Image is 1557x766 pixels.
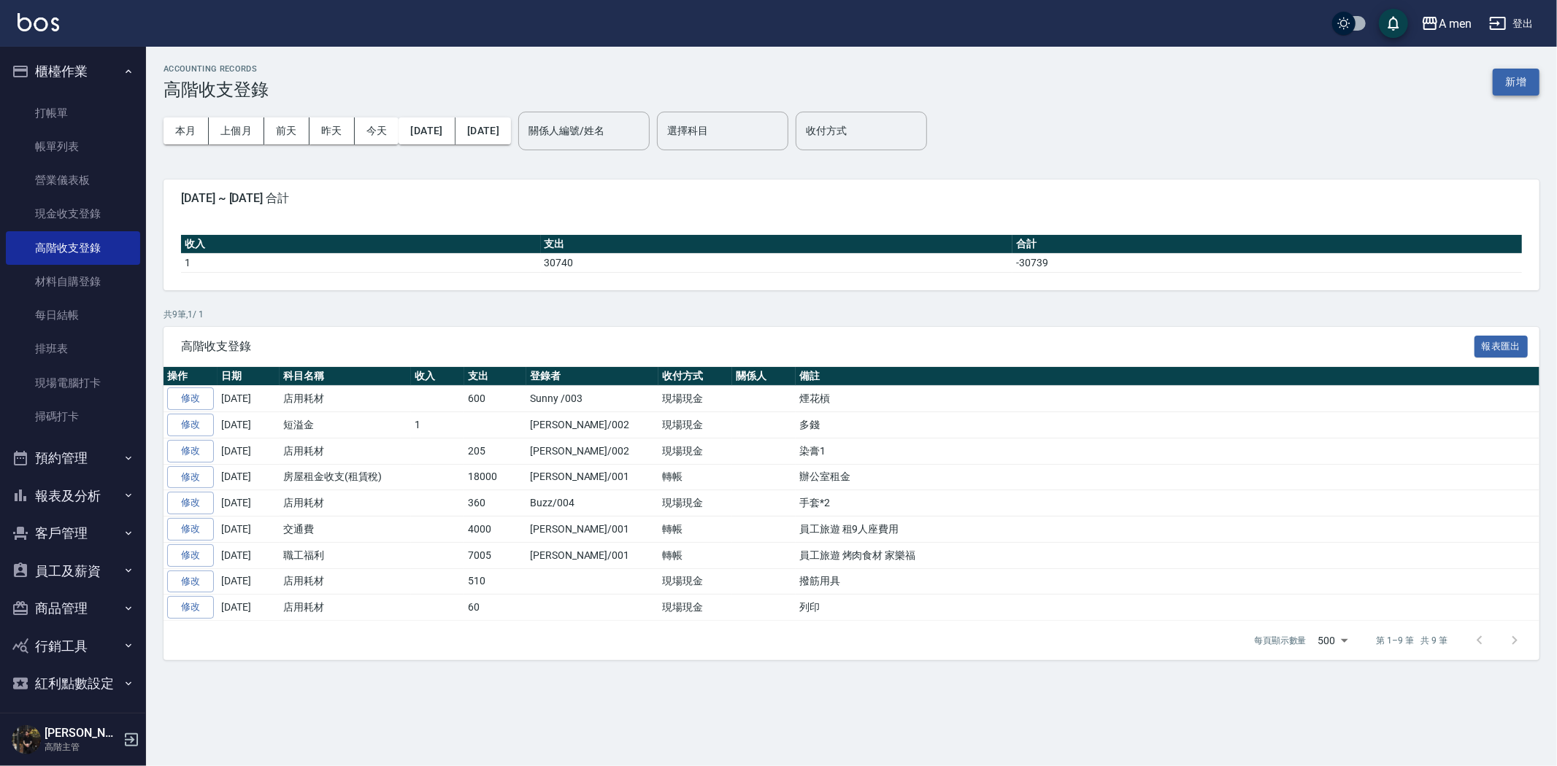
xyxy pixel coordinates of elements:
[6,265,140,298] a: 材料自購登錄
[1312,621,1353,660] div: 500
[658,386,732,412] td: 現場現金
[796,517,1539,543] td: 員工旅遊 租9人座費用
[218,490,280,517] td: [DATE]
[264,117,310,144] button: 前天
[218,595,280,621] td: [DATE]
[796,568,1539,595] td: 撥筋用具
[280,386,411,412] td: 店用耗材
[526,386,658,412] td: Sunny /003
[6,366,140,400] a: 現場電腦打卡
[1475,336,1529,358] button: 報表匯出
[1012,235,1522,254] th: 合計
[218,464,280,490] td: [DATE]
[218,412,280,438] td: [DATE]
[464,542,526,568] td: 7005
[6,197,140,231] a: 現金收支登錄
[464,386,526,412] td: 600
[526,490,658,517] td: Buzz/004
[218,517,280,543] td: [DATE]
[658,367,732,386] th: 收付方式
[526,464,658,490] td: [PERSON_NAME]/001
[6,53,140,90] button: 櫃檯作業
[464,595,526,621] td: 60
[280,412,411,438] td: 短溢金
[218,568,280,595] td: [DATE]
[796,542,1539,568] td: 員工旅遊 烤肉食材 家樂福
[526,412,658,438] td: [PERSON_NAME]/002
[181,339,1475,354] span: 高階收支登錄
[164,64,269,74] h2: ACCOUNTING RECORDS
[732,367,796,386] th: 關係人
[6,130,140,163] a: 帳單列表
[181,253,541,272] td: 1
[464,367,526,386] th: 支出
[541,235,1013,254] th: 支出
[1254,634,1307,647] p: 每頁顯示數量
[796,386,1539,412] td: 煙花槓
[1483,10,1539,37] button: 登出
[280,438,411,464] td: 店用耗材
[6,231,140,265] a: 高階收支登錄
[464,438,526,464] td: 205
[541,253,1013,272] td: 30740
[164,367,218,386] th: 操作
[526,367,658,386] th: 登錄者
[6,400,140,433] a: 掃碼打卡
[6,589,140,627] button: 商品管理
[658,595,732,621] td: 現場現金
[280,595,411,621] td: 店用耗材
[280,490,411,517] td: 店用耗材
[658,464,732,490] td: 轉帳
[167,518,214,541] a: 修改
[796,464,1539,490] td: 辦公室租金
[6,514,140,552] button: 客戶管理
[658,438,732,464] td: 現場現金
[411,367,464,386] th: 收入
[526,438,658,464] td: [PERSON_NAME]/002
[280,542,411,568] td: 職工福利
[280,464,411,490] td: 房屋租金收支(租賃稅)
[6,665,140,703] button: 紅利點數設定
[6,477,140,515] button: 報表及分析
[796,438,1539,464] td: 染膏1
[6,332,140,365] a: 排班表
[164,117,209,144] button: 本月
[164,80,269,100] h3: 高階收支登錄
[218,367,280,386] th: 日期
[310,117,355,144] button: 昨天
[45,740,119,754] p: 高階主管
[1493,74,1539,88] a: 新增
[45,726,119,740] h5: [PERSON_NAME]
[18,13,59,31] img: Logo
[6,703,140,740] button: 資料設定
[167,414,214,436] a: 修改
[218,386,280,412] td: [DATE]
[464,490,526,517] td: 360
[6,439,140,477] button: 預約管理
[658,517,732,543] td: 轉帳
[796,412,1539,438] td: 多錢
[6,96,140,130] a: 打帳單
[164,308,1539,321] p: 共 9 筆, 1 / 1
[167,596,214,619] a: 修改
[1012,253,1522,272] td: -30739
[1439,15,1472,33] div: A men
[167,387,214,410] a: 修改
[464,517,526,543] td: 4000
[658,568,732,595] td: 現場現金
[6,552,140,590] button: 員工及薪資
[1475,338,1529,352] a: 報表匯出
[6,627,140,665] button: 行銷工具
[1493,69,1539,96] button: 新增
[12,725,41,754] img: Person
[218,438,280,464] td: [DATE]
[280,568,411,595] td: 店用耗材
[209,117,264,144] button: 上個月
[399,117,455,144] button: [DATE]
[167,544,214,567] a: 修改
[167,466,214,489] a: 修改
[280,517,411,543] td: 交通費
[526,517,658,543] td: [PERSON_NAME]/001
[411,412,464,438] td: 1
[796,595,1539,621] td: 列印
